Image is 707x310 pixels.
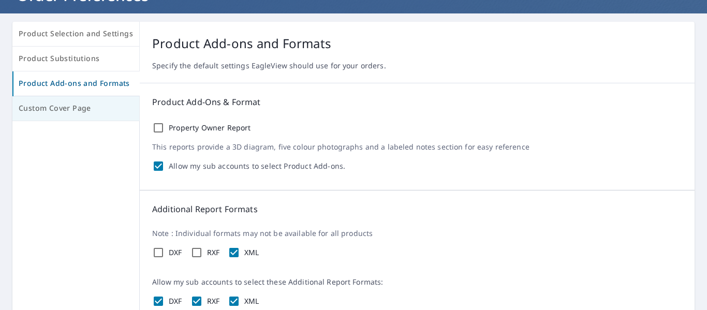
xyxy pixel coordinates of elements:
[19,77,134,90] span: Product Add-ons and Formats
[152,34,682,53] p: Product Add-ons and Formats
[152,96,682,108] p: Product Add-Ons & Format
[169,161,345,171] label: Allow my sub accounts to select Product Add-ons.
[169,297,182,306] label: DXF
[152,229,682,238] p: Note : Individual formats may not be available for all products
[207,297,220,306] label: RXF
[19,52,133,65] span: Product Substitutions
[12,22,140,121] div: tab-list
[152,142,682,152] p: This reports provide a 3D diagram, five colour photographs and a labeled notes section for easy r...
[19,102,133,115] span: Custom Cover Page
[152,277,682,287] p: Allow my sub accounts to select these Additional Report Formats:
[244,297,259,306] label: XML
[152,61,682,70] p: Specify the default settings EagleView should use for your orders.
[169,248,182,257] label: DXF
[207,248,220,257] label: RXF
[169,123,251,132] label: Property Owner Report
[19,27,133,40] span: Product Selection and Settings
[244,248,259,257] label: XML
[152,203,682,215] p: Additional Report Formats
